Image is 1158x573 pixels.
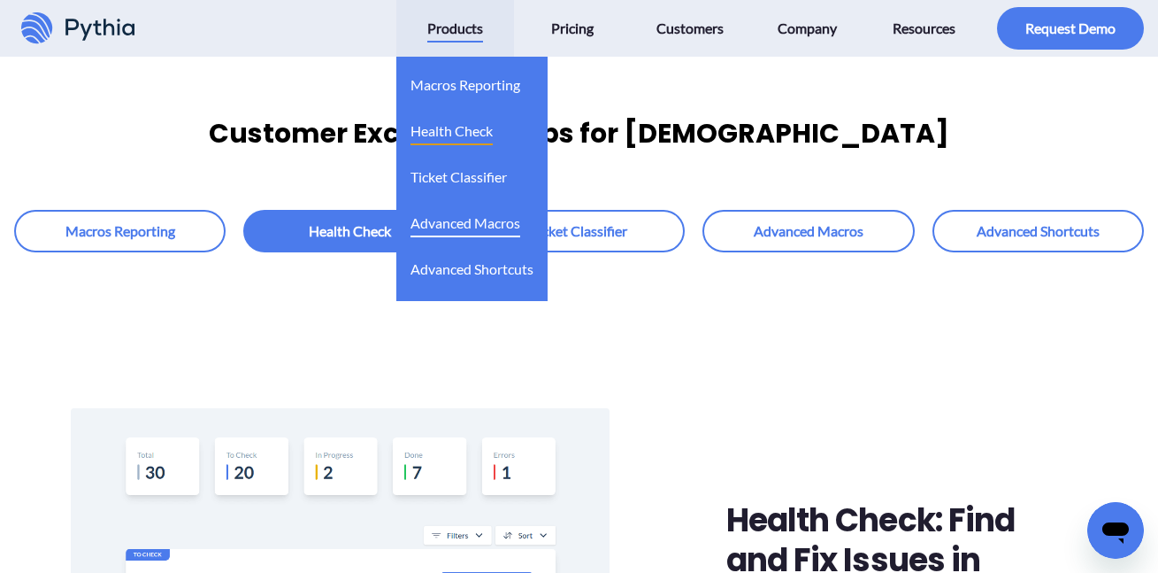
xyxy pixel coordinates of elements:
span: Ticket Classifier [410,163,507,191]
span: Advanced Shortcuts [410,255,533,283]
span: Company [778,14,837,43]
span: Pricing [551,14,594,43]
span: Macros Reporting [410,71,520,99]
iframe: Кнопка запуска окна обмена сообщениями [1087,502,1144,559]
a: Macros Reporting [410,57,520,103]
span: Resources [893,14,955,43]
span: Products [427,14,483,43]
a: Advanced Shortcuts [410,241,533,287]
a: Health Check [410,103,493,149]
span: Advanced Macros [410,209,520,237]
a: Advanced Macros [410,195,520,241]
span: Customers [656,14,724,43]
span: Health Check [410,117,493,145]
a: Ticket Classifier [410,149,507,195]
